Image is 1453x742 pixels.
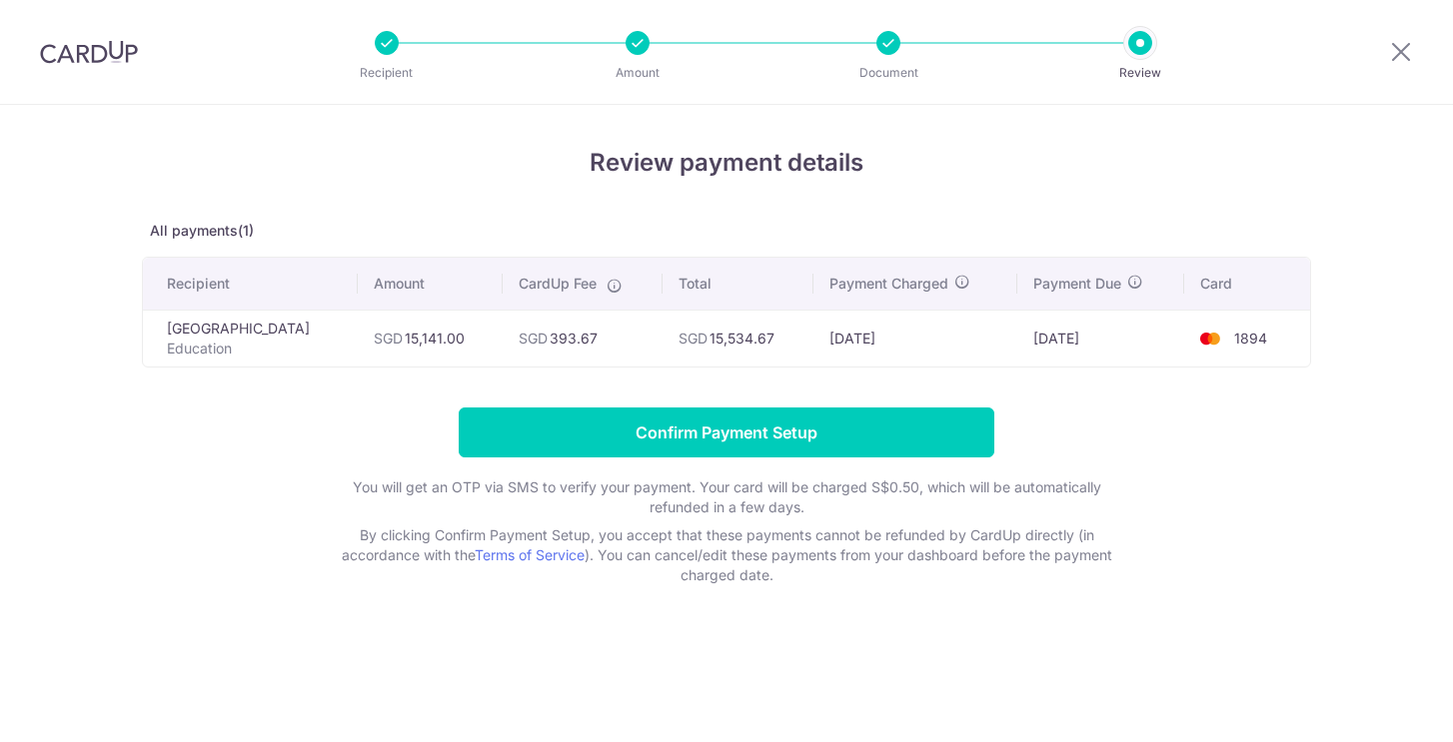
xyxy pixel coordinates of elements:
th: Total [663,258,813,310]
a: Terms of Service [475,546,585,563]
img: <span class="translation_missing" title="translation missing: en.account_steps.new_confirm_form.b... [1190,327,1230,351]
input: Confirm Payment Setup [459,407,994,457]
td: [GEOGRAPHIC_DATA] [143,310,358,367]
td: 393.67 [503,310,663,367]
span: 1894 [1234,330,1267,347]
p: Document [814,63,962,83]
p: Review [1066,63,1214,83]
p: Recipient [313,63,461,83]
p: By clicking Confirm Payment Setup, you accept that these payments cannot be refunded by CardUp di... [327,525,1126,585]
th: Recipient [143,258,358,310]
th: Card [1184,258,1310,310]
p: Education [167,339,342,359]
span: Payment Charged [829,274,948,294]
p: All payments(1) [142,221,1311,241]
td: 15,141.00 [358,310,503,367]
span: SGD [374,330,403,347]
h4: Review payment details [142,145,1311,181]
p: You will get an OTP via SMS to verify your payment. Your card will be charged S$0.50, which will ... [327,477,1126,517]
p: Amount [564,63,712,83]
span: SGD [519,330,548,347]
td: 15,534.67 [663,310,813,367]
span: Payment Due [1033,274,1121,294]
span: CardUp Fee [519,274,597,294]
span: SGD [679,330,708,347]
th: Amount [358,258,503,310]
td: [DATE] [813,310,1017,367]
img: CardUp [40,40,138,64]
td: [DATE] [1017,310,1184,367]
